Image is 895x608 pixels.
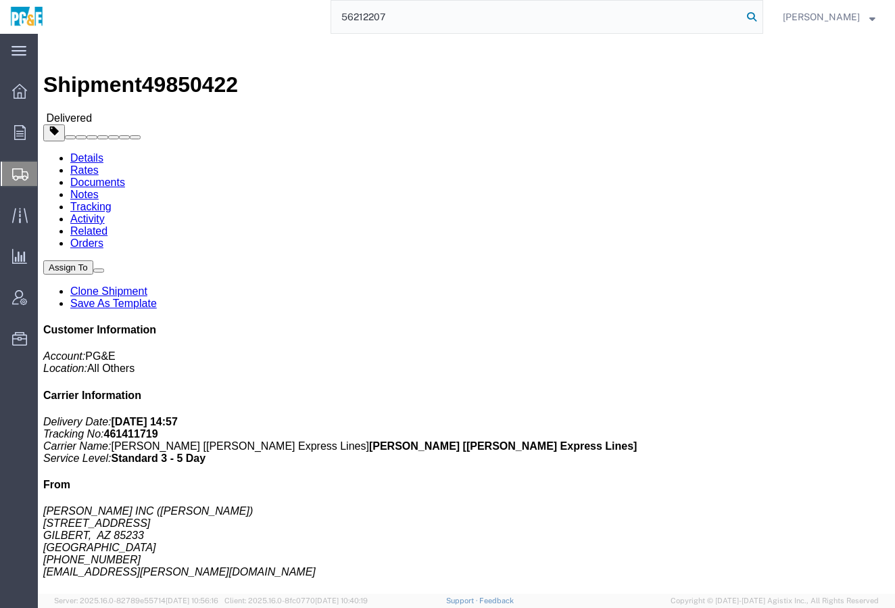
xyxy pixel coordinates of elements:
span: [DATE] 10:56:16 [166,597,218,605]
input: Search for shipment number, reference number [331,1,742,33]
span: Server: 2025.16.0-82789e55714 [54,597,218,605]
span: [DATE] 10:40:19 [315,597,368,605]
a: Feedback [479,597,514,605]
a: Support [446,597,480,605]
button: [PERSON_NAME] [782,9,876,25]
span: Copyright © [DATE]-[DATE] Agistix Inc., All Rights Reserved [671,595,879,607]
img: logo [9,7,44,27]
iframe: FS Legacy Container [38,34,895,594]
span: Client: 2025.16.0-8fc0770 [224,597,368,605]
span: Wendy Hetrick [783,9,860,24]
